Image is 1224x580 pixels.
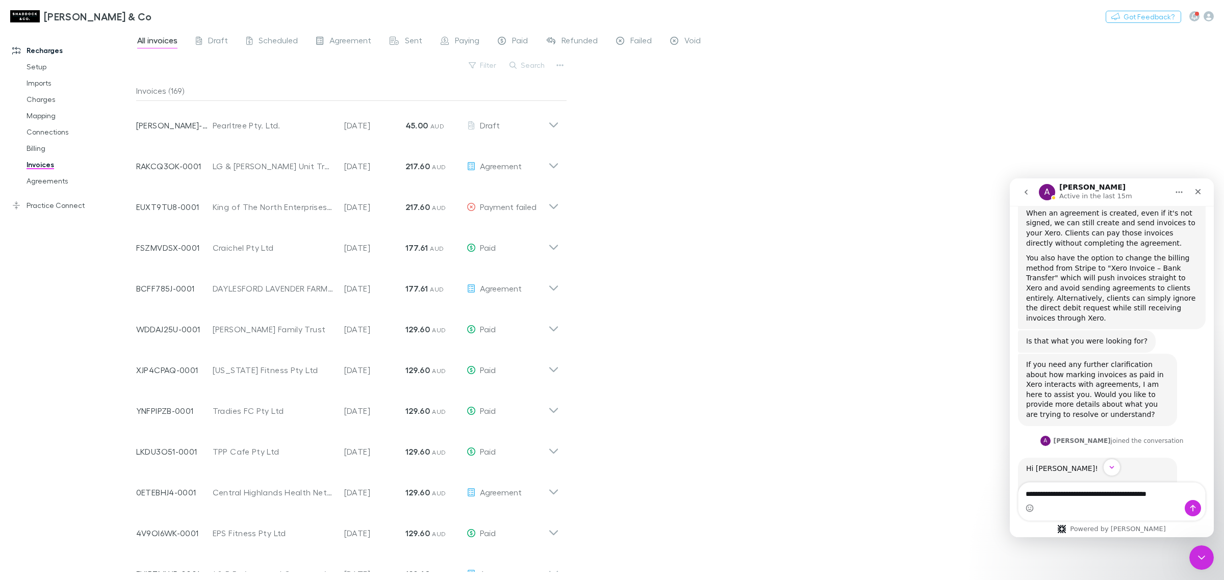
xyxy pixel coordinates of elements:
[344,160,405,172] p: [DATE]
[175,322,191,338] button: Send a message…
[128,223,567,264] div: FSZMVDSX-0001Craichel Pty Ltd[DATE]177.61 AUDPaid
[329,35,371,48] span: Agreement
[405,35,422,48] span: Sent
[128,305,567,346] div: WDDAJ25U-0001[PERSON_NAME] Family Trust[DATE]129.60 AUDPaid
[16,156,144,173] a: Invoices
[8,152,146,174] div: Is that what you were looking for?
[4,4,158,29] a: [PERSON_NAME] & Co
[16,140,144,156] a: Billing
[344,323,405,335] p: [DATE]
[128,142,567,182] div: RAKCQ3OK-0001LG & [PERSON_NAME] Unit Trust[DATE]217.60 AUDAgreement
[128,101,567,142] div: [PERSON_NAME]-0193Pearltree Pty. Ltd.[DATE]45.00 AUDDraft
[344,201,405,213] p: [DATE]
[16,75,144,91] a: Imports
[128,264,567,305] div: BCFF785J-0001DAYLESFORD LAVENDER FARM & EVENTS PTY LTD[DATE]177.61 AUDAgreement
[213,486,334,498] div: Central Highlands Health Network Trust
[405,324,430,334] strong: 129.60
[8,152,196,175] div: Rechargly says…
[44,258,174,267] div: joined the conversation
[136,486,213,498] p: 0ETEBHJ4-0001
[136,242,213,254] p: FSZMVDSX-0001
[405,243,428,253] strong: 177.61
[136,568,213,580] p: FVJBZMW5-0001
[405,528,430,538] strong: 129.60
[432,449,446,456] span: AUD
[8,175,167,248] div: If you need any further clarification about how marking invoices as paid in Xero interacts with a...
[684,35,701,48] span: Void
[432,367,446,375] span: AUD
[2,42,144,59] a: Recharges
[344,445,405,458] p: [DATE]
[213,445,334,458] div: TPP Cafe Pty Ltd
[93,280,111,298] button: Scroll to bottom
[344,119,405,131] p: [DATE]
[213,201,334,213] div: King of The North Enterprises Pty Ltd
[44,259,101,266] b: [PERSON_NAME]
[128,468,567,509] div: 0ETEBHJ4-0001Central Highlands Health Network Trust[DATE]129.60 AUDAgreement
[344,568,405,580] p: [DATE]
[136,323,213,335] p: WDDAJ25U-0001
[136,527,213,539] p: 4V9OI6WK-0001
[136,119,213,131] p: [PERSON_NAME]-0193
[213,527,334,539] div: EPS Fitness Pty Ltd
[128,182,567,223] div: EUXT9TU8-0001King of The North Enterprises Pty Ltd[DATE]217.60 AUDPayment failed
[430,122,444,130] span: AUD
[16,181,159,242] div: If you need any further clarification about how marking invoices as paid in Xero interacts with a...
[16,158,138,168] div: Is that what you were looking for?
[480,487,522,497] span: Agreement
[16,91,144,108] a: Charges
[480,283,522,293] span: Agreement
[2,197,144,214] a: Practice Connect
[562,35,598,48] span: Refunded
[8,279,167,498] div: Hi [PERSON_NAME]!Which invoice are you referring to?If the invoice hasn't been paid on Stripe yet...
[480,324,496,334] span: Paid
[1189,545,1214,570] iframe: Intercom live chat
[8,175,196,256] div: Rechargly says…
[259,35,298,48] span: Scheduled
[344,486,405,498] p: [DATE]
[9,304,195,322] textarea: Message…
[405,120,428,130] strong: 45.00
[480,569,522,578] span: Agreement
[31,257,41,268] div: Profile image for Alex
[213,323,334,335] div: [PERSON_NAME] Family Trust
[405,446,430,457] strong: 129.60
[213,119,334,131] div: Pearltree Pty. Ltd.
[630,35,652,48] span: Failed
[504,59,551,71] button: Search
[137,35,177,48] span: All invoices
[455,35,479,48] span: Paying
[405,283,428,294] strong: 177.61
[136,405,213,417] p: YNFPIPZB-0001
[432,571,446,578] span: AUD
[405,569,430,579] strong: 129.60
[344,364,405,376] p: [DATE]
[10,10,40,22] img: Shaddock & Co's Logo
[44,10,152,22] h3: [PERSON_NAME] & Co
[136,201,213,213] p: EUXT9TU8-0001
[16,75,188,145] div: You also have the option to change the billing method from Stripe to "Xero Invoice – Bank Transfe...
[213,364,334,376] div: [US_STATE] Fitness Pty Ltd
[480,528,496,538] span: Paid
[213,282,334,295] div: DAYLESFORD LAVENDER FARM & EVENTS PTY LTD
[405,202,430,212] strong: 217.60
[405,487,430,497] strong: 129.60
[464,59,502,71] button: Filter
[128,386,567,427] div: YNFPIPZB-0001Tradies FC Pty Ltd[DATE]129.60 AUDPaid
[480,406,496,415] span: Paid
[213,242,334,254] div: Craichel Pty Ltd
[432,489,446,497] span: AUD
[430,285,444,293] span: AUD
[344,242,405,254] p: [DATE]
[480,446,496,456] span: Paid
[16,326,24,334] button: Emoji picker
[128,427,567,468] div: LKDU3O51-0001TPP Cafe Pty Ltd[DATE]129.60 AUDPaid
[344,282,405,295] p: [DATE]
[405,161,430,171] strong: 217.60
[512,35,528,48] span: Paid
[480,202,537,212] span: Payment failed
[432,326,446,334] span: AUD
